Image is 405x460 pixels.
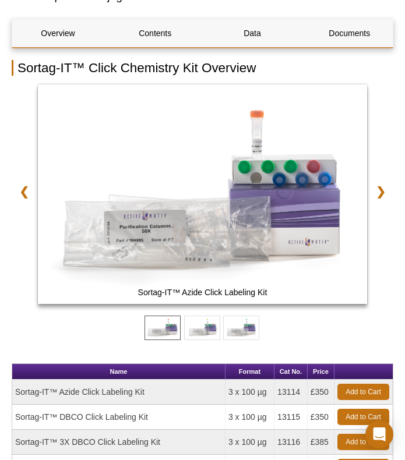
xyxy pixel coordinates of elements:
td: Sortag-IT™ DBCO Click Labeling Kit [12,405,226,430]
div: Open Intercom Messenger [365,420,393,448]
td: 3 x 100 µg [226,380,274,405]
a: Overview [12,19,104,47]
a: Sortag-IT™ Azide Click Labeling Kit [38,84,367,307]
img: Sortag-IT™ Azide Click Labeling Kit [38,84,367,304]
td: 13114 [274,380,308,405]
td: £385 [308,430,334,455]
a: ❮ [12,178,37,205]
td: 13115 [274,405,308,430]
a: Add to Cart [337,409,389,425]
td: Sortag-IT™ 3X DBCO Click Labeling Kit [12,430,226,455]
td: 3 x 100 µg [226,430,274,455]
a: Add to Cart [337,384,389,400]
a: ❯ [368,178,393,205]
th: Price [308,364,334,380]
a: Contents [110,19,201,47]
td: 3 x 100 µg [226,405,274,430]
th: Format [226,364,274,380]
td: 13116 [274,430,308,455]
th: Cat No. [274,364,308,380]
h2: Sortag-IT™ Click Chemistry Kit Overview [12,60,393,76]
td: £350 [308,405,334,430]
span: Sortag-IT™ Azide Click Labeling Kit [50,286,355,298]
a: Documents [304,19,395,47]
th: Name [12,364,226,380]
a: Data [207,19,298,47]
td: Sortag-IT™ Azide Click Labeling Kit [12,380,226,405]
td: £350 [308,380,334,405]
a: Add to Cart [337,434,389,450]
